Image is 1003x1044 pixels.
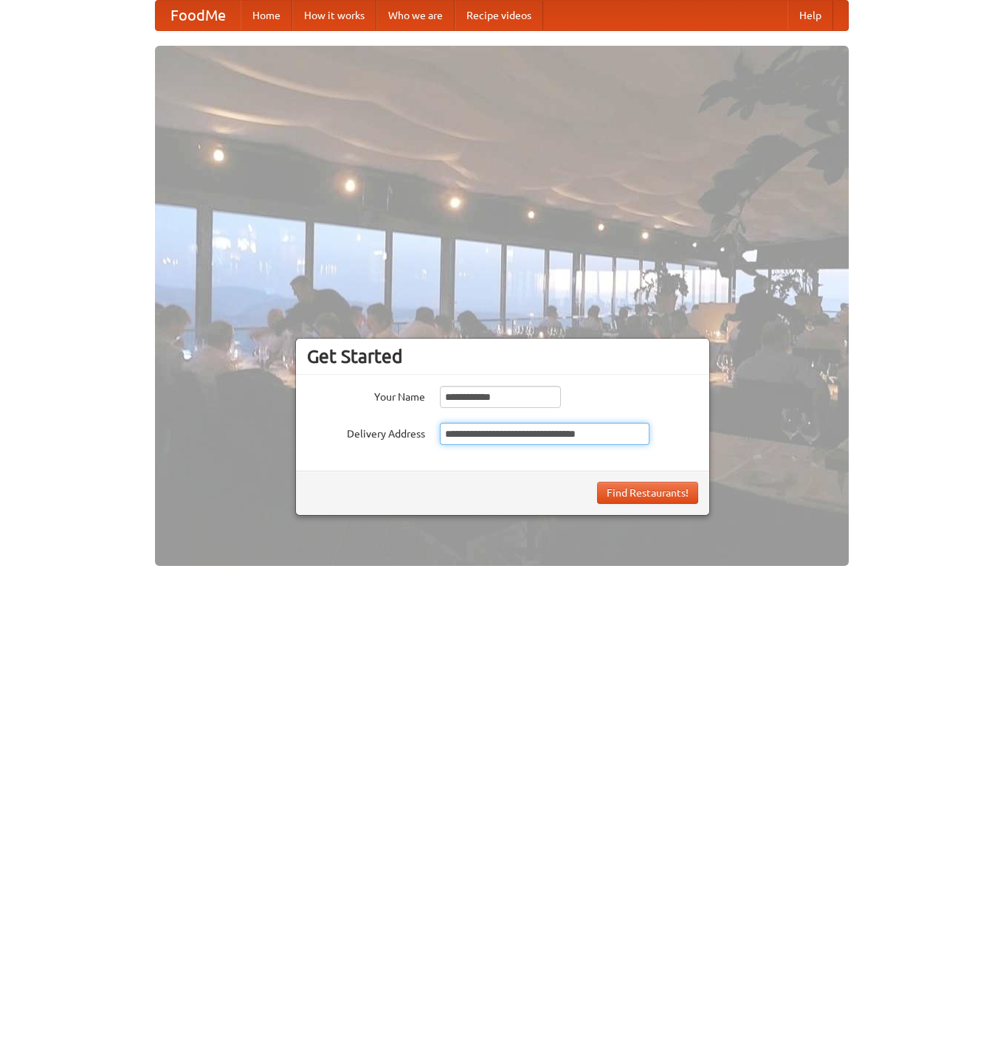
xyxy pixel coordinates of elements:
a: Who we are [376,1,455,30]
label: Delivery Address [307,423,425,441]
button: Find Restaurants! [597,482,698,504]
a: Help [787,1,833,30]
a: FoodMe [156,1,241,30]
h3: Get Started [307,345,698,367]
a: Home [241,1,292,30]
a: Recipe videos [455,1,543,30]
label: Your Name [307,386,425,404]
a: How it works [292,1,376,30]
